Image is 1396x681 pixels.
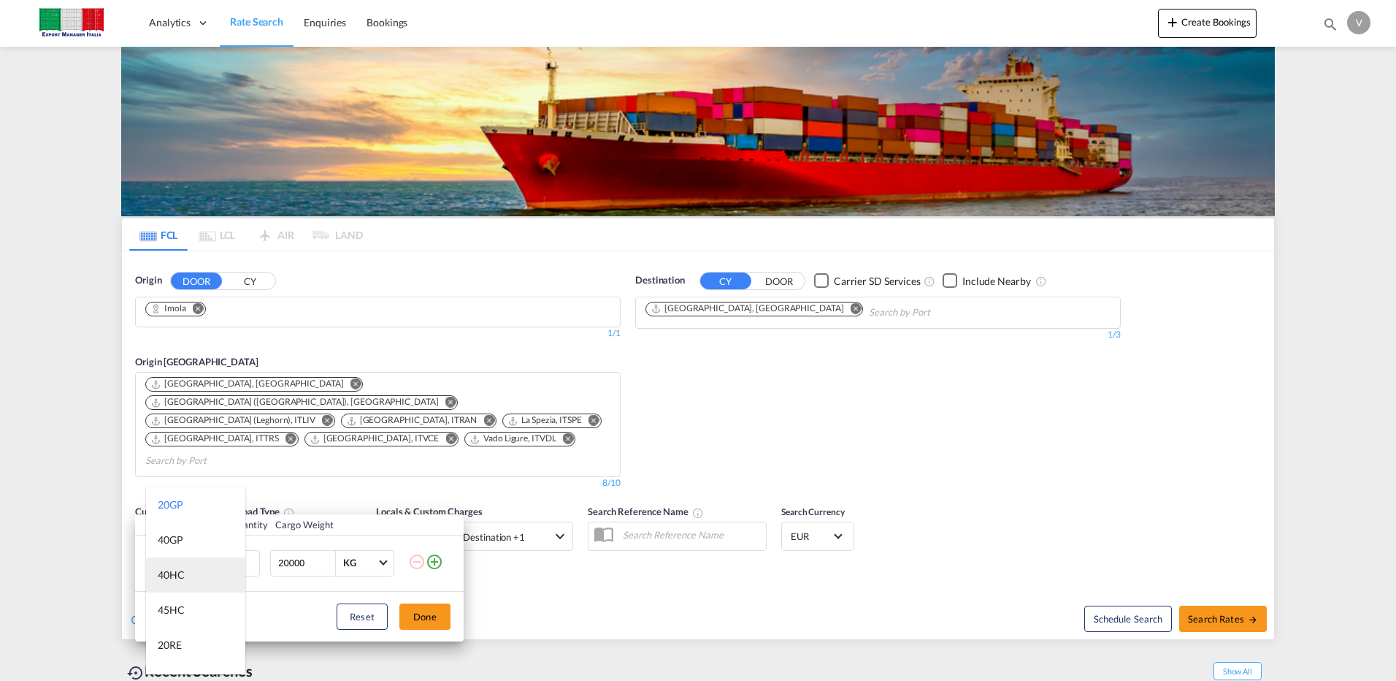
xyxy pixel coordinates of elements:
div: 40HC [158,568,185,582]
div: 45HC [158,603,185,617]
div: 20RE [158,638,182,653]
div: 20GP [158,498,183,512]
div: 40GP [158,533,183,547]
